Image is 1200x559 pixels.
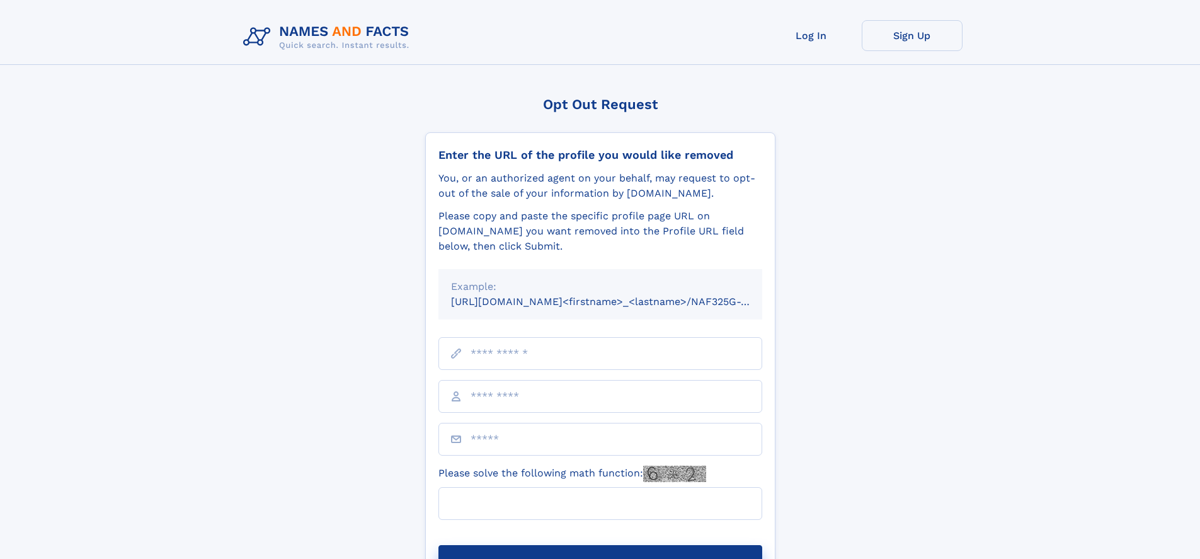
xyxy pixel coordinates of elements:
[862,20,963,51] a: Sign Up
[438,209,762,254] div: Please copy and paste the specific profile page URL on [DOMAIN_NAME] you want removed into the Pr...
[761,20,862,51] a: Log In
[425,96,775,112] div: Opt Out Request
[438,148,762,162] div: Enter the URL of the profile you would like removed
[451,296,786,308] small: [URL][DOMAIN_NAME]<firstname>_<lastname>/NAF325G-xxxxxxxx
[451,279,750,294] div: Example:
[438,466,706,482] label: Please solve the following math function:
[238,20,420,54] img: Logo Names and Facts
[438,171,762,201] div: You, or an authorized agent on your behalf, may request to opt-out of the sale of your informatio...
